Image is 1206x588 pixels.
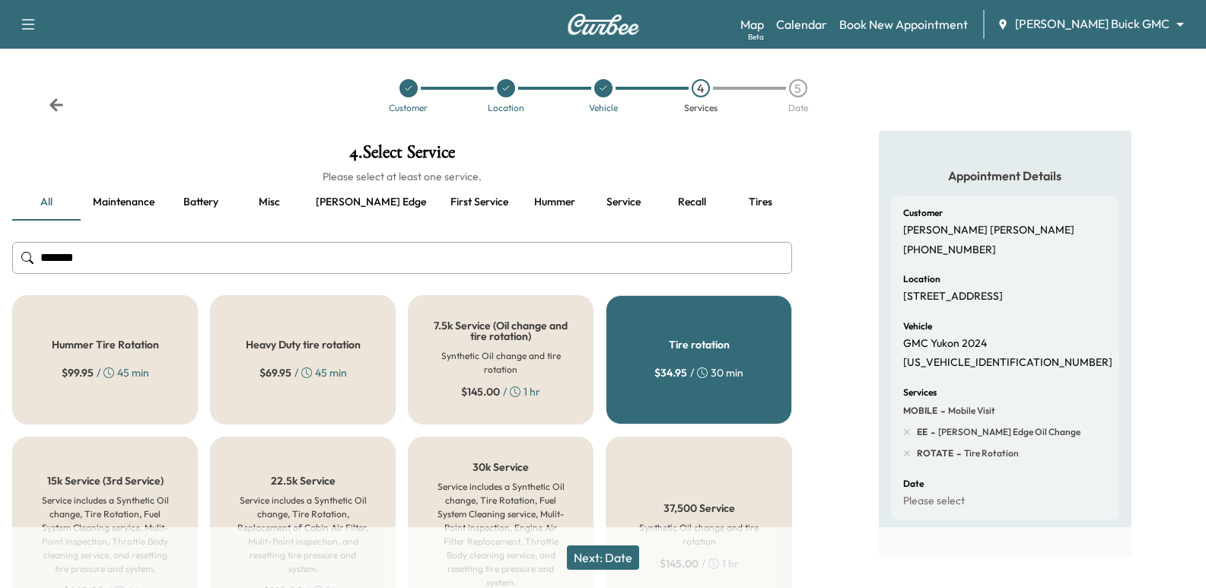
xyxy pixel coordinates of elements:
div: Date [788,103,808,113]
h5: 22.5k Service [271,475,336,486]
h6: Service includes a Synthetic Oil change, Tire Rotation, Fuel System Cleaning service, Mulit-Point... [37,494,173,576]
span: Tire rotation [961,447,1019,459]
span: $ 99.95 [62,365,94,380]
h5: 37,500 Service [663,503,735,513]
h6: Vehicle [903,322,932,331]
p: Please select [903,494,965,508]
span: $ 145.00 [461,384,500,399]
p: [STREET_ADDRESS] [903,290,1003,304]
span: - [953,446,961,461]
button: all [12,184,81,221]
h5: Appointment Details [891,167,1119,184]
button: First service [438,184,520,221]
div: Back [49,97,64,113]
div: Beta [748,31,764,43]
h5: 15k Service (3rd Service) [47,475,164,486]
button: Misc [235,184,304,221]
h5: Hummer Tire Rotation [52,339,159,350]
p: [US_VEHICLE_IDENTIFICATION_NUMBER] [903,356,1112,370]
div: Location [488,103,524,113]
div: / 30 min [654,365,743,380]
a: Book New Appointment [839,15,968,33]
p: [PHONE_NUMBER] [903,243,996,257]
button: Recall [657,184,726,221]
p: [PERSON_NAME] [PERSON_NAME] [903,224,1074,237]
button: Maintenance [81,184,167,221]
button: Next: Date [567,545,639,570]
h6: Service includes a Synthetic Oil change, Tire Rotation, Replacement of Cabin Air Filter, Mulit-Po... [235,494,371,576]
h6: Synthetic Oil change and tire rotation [631,521,766,548]
h5: 30k Service [473,462,529,472]
div: / 45 min [259,365,347,380]
a: Calendar [776,15,827,33]
div: basic tabs example [12,184,792,221]
span: [PERSON_NAME] Buick GMC [1015,15,1169,33]
h5: Tire rotation [669,339,730,350]
span: Ewing Edge Oil Change [935,426,1080,438]
h5: Heavy Duty tire rotation [246,339,361,350]
a: MapBeta [740,15,764,33]
span: Mobile Visit [945,405,995,417]
img: Curbee Logo [567,14,640,35]
h6: Synthetic Oil change and tire rotation [433,349,568,377]
span: - [928,424,935,440]
div: Customer [389,103,428,113]
div: Vehicle [589,103,618,113]
p: GMC Yukon 2024 [903,337,987,351]
div: / 45 min [62,365,149,380]
button: [PERSON_NAME] edge [304,184,438,221]
h6: Please select at least one service. [12,169,792,184]
span: EE [917,426,928,438]
div: 4 [692,79,710,97]
div: Services [684,103,718,113]
button: Hummer [520,184,589,221]
button: Tires [726,184,794,221]
h6: Customer [903,208,943,218]
h6: Services [903,388,937,397]
span: - [937,403,945,418]
h6: Date [903,479,924,488]
h1: 4 . Select Service [12,143,792,169]
div: / 1 hr [461,384,540,399]
button: Battery [167,184,235,221]
span: MOBILE [903,405,937,417]
div: 5 [789,79,807,97]
span: ROTATE [917,447,953,459]
h5: 7.5k Service (Oil change and tire rotation) [433,320,568,342]
span: $ 69.95 [259,365,291,380]
span: $ 34.95 [654,365,687,380]
button: Service [589,184,657,221]
h6: Location [903,275,940,284]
